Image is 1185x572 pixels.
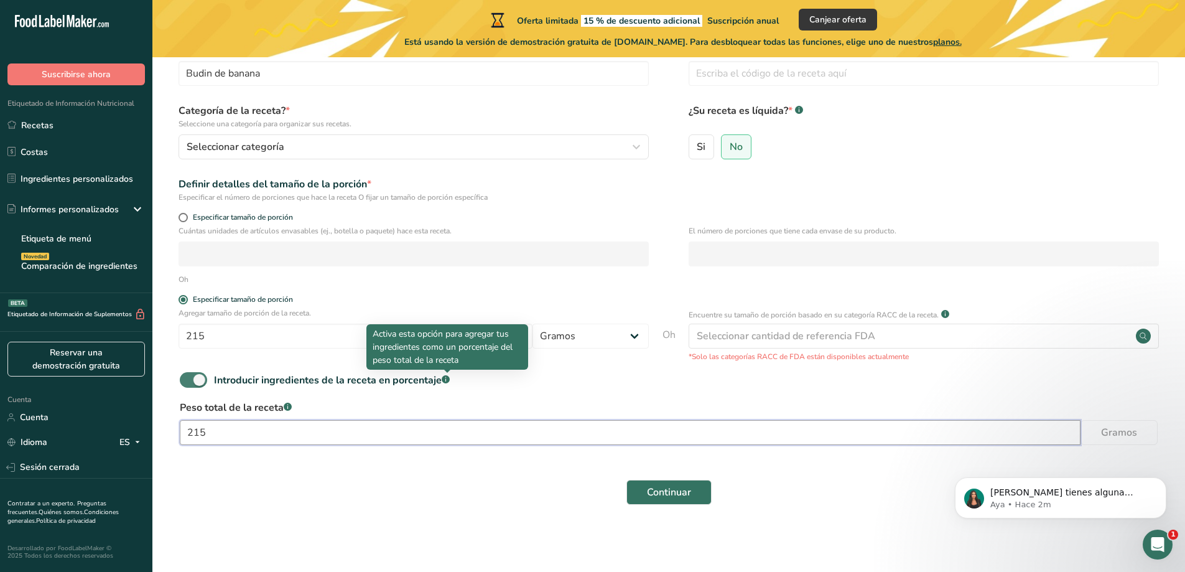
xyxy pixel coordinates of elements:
[32,347,120,372] font: Reservar una demostración gratuita
[193,294,293,304] font: Especificar tamaño de porción
[730,140,743,154] font: No
[179,324,532,349] input: Escribe aquí el tamaño de la porción.
[517,15,579,27] font: Oferta limitada
[179,134,649,159] button: Seleccionar categoría
[20,411,49,423] font: Cuenta
[11,299,25,307] font: BETA
[689,310,939,320] font: Encuentre su tamaño de porción basado en su categoría RACC de la receta.
[799,9,877,30] button: Canjear oferta
[1080,420,1158,445] button: Gramos
[7,310,132,319] font: Etiquetado de Información de Suplementos
[179,104,286,118] font: Categoría de la receta?
[180,401,284,415] font: Peso total de la receta
[179,119,351,129] font: Seleccione una categoría para organizar sus recetas.
[809,14,867,26] font: Canjear oferta
[7,98,134,108] font: Etiquetado de Información Nutricional
[179,61,649,86] input: Escriba el nombre de su receta aquí
[7,499,106,517] a: Preguntas frecuentes.
[697,140,705,154] font: Si
[373,327,522,367] p: Activa esta opción para agregar tus ingredientes como un porcentaje del peso total de la receta
[39,508,84,517] a: Quiénes somos.
[933,36,962,48] font: planos.
[689,104,788,118] font: ¿Su receta es líquida?
[187,140,284,154] font: Seleccionar categoría
[7,63,145,85] button: Suscribirse ahora
[936,451,1185,538] iframe: Mensaje de notificaciones del intercomunicador
[707,15,779,27] font: Suscripción anual
[1171,530,1176,538] font: 1
[21,436,47,448] font: Idioma
[7,395,31,405] font: Cuenta
[179,226,452,236] font: Cuántas unidades de artículos envasables (ej., botella o paquete) hace esta receta.
[42,68,111,80] font: Suscribirse ahora
[583,15,700,27] font: 15 % de descuento adicional
[21,204,119,215] font: Informes personalizados
[21,120,53,131] font: Recetas
[1101,426,1137,439] font: Gramos
[689,226,896,236] font: El número de porciones que tiene cada envase de su producto.
[24,253,47,260] font: Novedad
[7,544,111,553] font: Desarrollado por FoodLabelMaker ©
[36,517,96,525] a: Política de privacidad
[662,328,676,342] font: Oh
[697,329,875,343] font: Seleccionar cantidad de referencia FDA
[193,212,293,222] font: Especificar tamaño de porción
[21,146,48,158] font: Costas
[689,61,1159,86] input: Escriba el código de la receta aquí
[119,436,130,448] font: ES
[404,36,933,48] font: Está usando la versión de demostración gratuita de [DOMAIN_NAME]. Para desbloquear todas las func...
[7,551,113,560] font: 2025 Todos los derechos reservados
[21,260,137,272] font: Comparación de ingredientes
[21,233,91,245] font: Etiqueta de menú
[179,274,188,284] font: Oh
[20,461,80,473] font: Sesión cerrada
[179,177,367,191] font: Definir detalles del tamaño de la porción
[7,508,119,525] a: Condiciones generales.
[7,342,145,377] a: Reservar una demostración gratuita
[689,352,909,362] font: *Solo las categorías RACC de FDA están disponibles actualmente
[179,192,488,202] font: Especificar el número de porciones que hace la receta O fijar un tamaño de porción específica
[647,485,691,499] font: Continuar
[7,499,75,508] a: Contratar a un experto.
[1143,530,1173,560] iframe: Chat en vivo de Intercom
[626,480,712,505] button: Continuar
[21,173,133,185] font: Ingredientes personalizados
[214,373,442,387] font: Introducir ingredientes de la receta en porcentaje
[179,308,311,318] font: Agregar tamaño de porción de la receta.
